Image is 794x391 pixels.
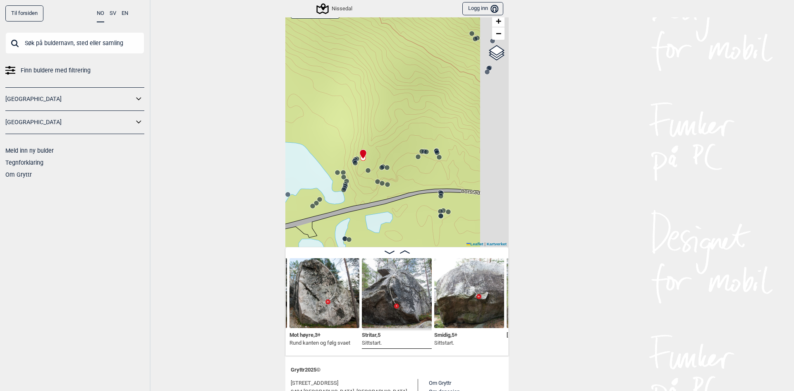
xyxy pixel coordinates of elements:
p: Rund kanten og følg svaet [289,339,350,347]
span: [STREET_ADDRESS] [291,379,338,388]
div: Nissedal [318,4,352,14]
a: Om Gryttr [5,171,32,178]
p: Sittstart. [362,339,382,347]
div: Gryttr 2025 © [291,361,503,379]
span: Finn buldere med filtrering [21,65,91,77]
a: Zoom out [492,27,505,40]
a: Om Gryttr [429,380,451,386]
span: [PERSON_NAME] og runding , 6A [507,330,581,338]
a: Leaflet [466,242,483,246]
img: Mot hoyre 190619 [289,258,359,328]
a: Layers [489,44,505,62]
button: Logg inn [462,2,503,16]
span: Mot høyre , 3+ [289,330,320,338]
button: EN [122,5,128,22]
img: Stritar 200611 [362,258,432,328]
button: SV [110,5,116,22]
a: Kartverket [487,242,507,246]
span: + [496,16,501,26]
a: [GEOGRAPHIC_DATA] [5,116,134,128]
a: Til forsiden [5,5,43,22]
img: Smidig 190603 [434,258,504,328]
a: Tegnforklaring [5,159,43,166]
a: [GEOGRAPHIC_DATA] [5,93,134,105]
input: Søk på buldernavn, sted eller samling [5,32,144,54]
a: Zoom in [492,15,505,27]
a: Finn buldere med filtrering [5,65,144,77]
span: Stritar , 5 [362,330,380,338]
span: − [496,28,501,38]
span: | [484,242,485,246]
button: NO [97,5,104,22]
img: Kant og runding 200330 [507,258,576,328]
p: Sittstart. [434,339,457,347]
span: Smidig , 5+ [434,330,457,338]
a: Meld inn ny bulder [5,147,54,154]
